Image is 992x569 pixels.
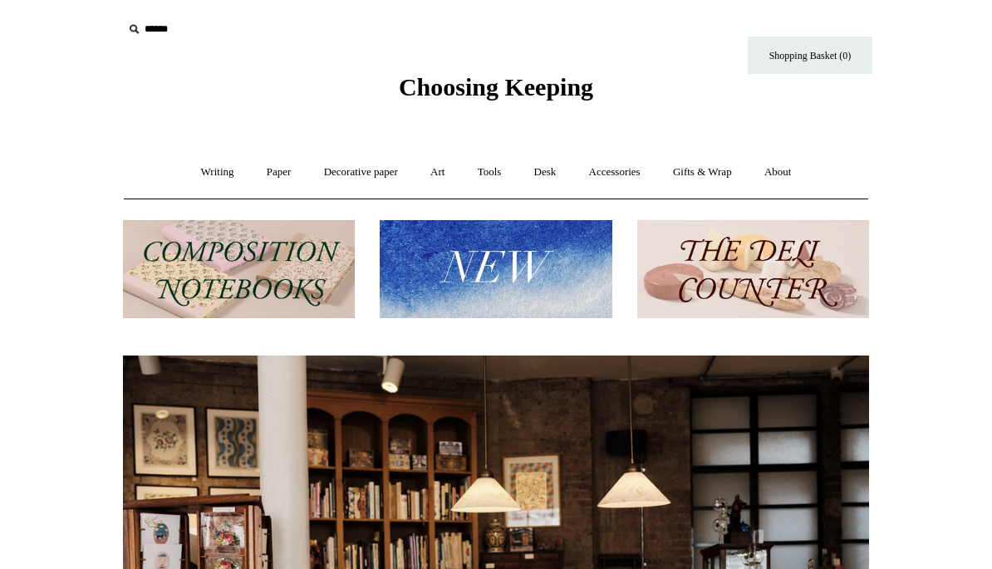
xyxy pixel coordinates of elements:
a: Tools [463,150,517,194]
a: Art [415,150,459,194]
img: New.jpg__PID:f73bdf93-380a-4a35-bcfe-7823039498e1 [380,220,611,319]
a: Decorative paper [309,150,413,194]
span: Choosing Keeping [399,73,593,101]
a: Shopping Basket (0) [748,37,872,74]
img: 202302 Composition ledgers.jpg__PID:69722ee6-fa44-49dd-a067-31375e5d54ec [123,220,355,319]
a: Writing [186,150,249,194]
a: Accessories [574,150,656,194]
a: Desk [519,150,572,194]
a: Gifts & Wrap [658,150,747,194]
a: Choosing Keeping [399,86,593,98]
a: Paper [252,150,307,194]
a: About [749,150,807,194]
img: The Deli Counter [637,220,869,319]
